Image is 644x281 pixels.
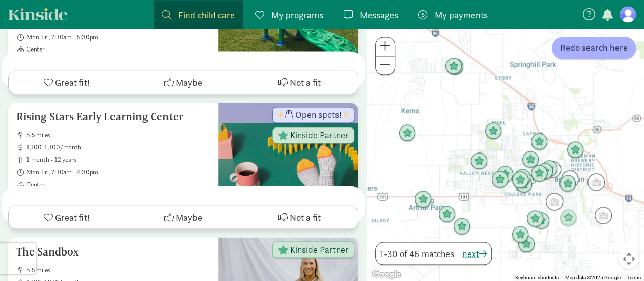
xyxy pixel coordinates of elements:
[591,202,616,228] div: Click to see details
[552,37,636,59] button: Redo search here
[290,210,321,224] span: Not a fit
[560,41,628,55] span: Redo search here
[9,70,125,94] button: Great fit!
[380,246,454,260] span: 1-30 of 46 matches
[528,208,554,234] div: Click to see details
[125,70,242,94] button: Maybe
[526,129,552,155] div: Click to see details
[55,75,90,89] span: Great fit!
[26,180,210,188] span: Center
[26,131,210,139] span: 5.5 miles
[481,118,506,144] div: Click to see details
[565,274,621,280] span: Map data ©2025 Google
[441,54,466,79] div: Click to see details
[487,167,513,192] div: Click to see details
[511,172,537,197] div: Click to see details
[370,268,403,281] a: Open this area in Google Maps (opens a new window)
[434,201,460,227] div: Click to see details
[555,171,580,196] div: Click to see details
[518,147,543,172] div: Click to see details
[449,214,474,239] div: Click to see details
[395,120,420,146] div: Click to see details
[508,222,533,247] div: Click to see details
[9,205,125,228] button: Great fit!
[290,75,321,89] span: Not a fit
[583,169,609,195] div: Click to see details
[514,232,539,257] div: Click to see details
[26,143,210,151] span: 1,100-1,300/month
[176,210,202,224] span: Maybe
[16,245,210,258] h5: The Sandbox
[442,54,468,80] div: Click to see details
[290,245,349,254] span: Kinside Partner
[410,187,436,212] div: Click to see details
[466,148,492,174] div: Click to see details
[178,8,235,22] span: Find child care
[241,70,358,94] button: Not a fit
[435,8,488,22] span: My payments
[290,131,349,140] span: Kinside Partner
[555,205,581,231] div: Click to see details
[627,274,641,280] a: Terms (opens in new tab)
[295,110,342,119] span: Open spots!
[619,248,639,269] button: Map camera controls
[522,206,548,232] div: Click to see details
[508,167,533,193] div: Click to see details
[563,137,588,163] div: Click to see details
[55,210,90,224] span: Great fit!
[360,8,398,22] span: Messages
[370,268,403,281] img: Google
[26,266,210,274] span: 5.5 miles
[462,246,487,260] button: next
[26,156,210,164] span: 1 month - 12 years
[125,205,242,228] button: Maybe
[515,274,559,281] button: Keyboard shortcuts
[8,8,68,20] a: Kinside
[492,162,518,187] div: Click to see details
[16,111,210,123] h5: Rising Stars Early Learning Center
[26,45,210,54] span: Center
[510,165,535,190] div: Click to see details
[526,161,552,186] div: Click to see details
[271,8,323,22] span: My programs
[532,159,557,184] div: Click to see details
[176,75,202,89] span: Maybe
[537,156,562,182] div: Click to see details
[542,189,567,214] div: Click to see details
[557,166,582,192] div: Click to see details
[26,33,210,41] span: Mon-Fri, 7:30am - 5:30pm
[241,205,358,228] button: Not a fit
[26,168,210,176] span: Mon-Fri, 7:30am - 4:30pm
